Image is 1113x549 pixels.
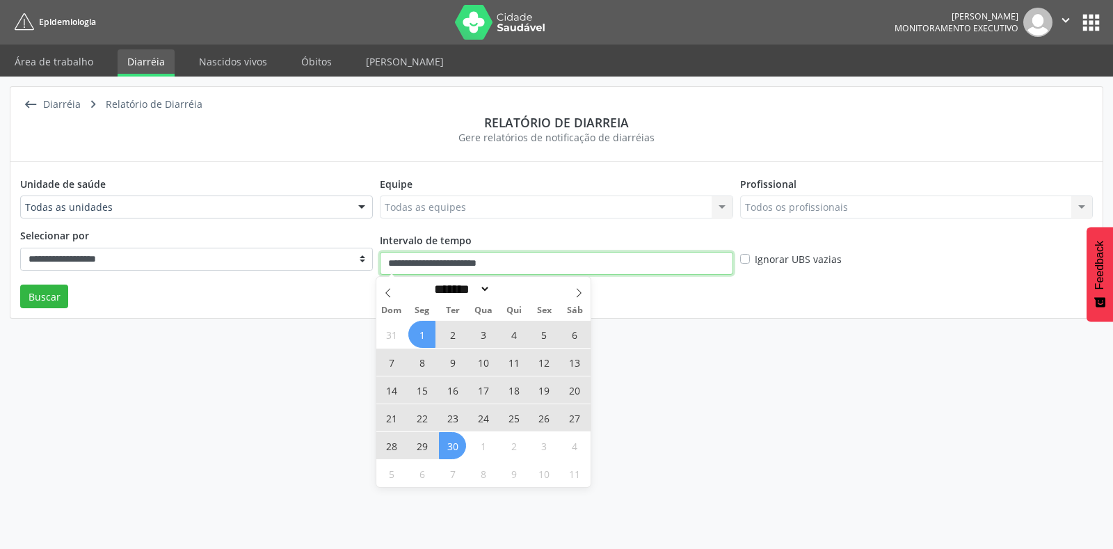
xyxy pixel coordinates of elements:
[531,376,558,404] span: Setembro 19, 2025
[408,460,435,487] span: Outubro 6, 2025
[561,404,588,431] span: Setembro 27, 2025
[470,321,497,348] span: Setembro 3, 2025
[408,321,435,348] span: Setembro 1, 2025
[500,376,527,404] span: Setembro 18, 2025
[118,49,175,77] a: Diarréia
[561,349,588,376] span: Setembro 13, 2025
[561,321,588,348] span: Setembro 6, 2025
[408,376,435,404] span: Setembro 15, 2025
[1052,8,1079,37] button: 
[470,404,497,431] span: Setembro 24, 2025
[439,349,466,376] span: Setembro 9, 2025
[39,16,96,28] span: Epidemiologia
[20,115,1093,130] div: Relatório de diarreia
[408,404,435,431] span: Setembro 22, 2025
[380,228,472,252] label: Intervalo de tempo
[561,460,588,487] span: Outubro 11, 2025
[408,349,435,376] span: Setembro 8, 2025
[439,460,466,487] span: Outubro 7, 2025
[439,404,466,431] span: Setembro 23, 2025
[10,10,96,33] a: Epidemiologia
[20,172,106,196] label: Unidade de saúde
[1079,10,1103,35] button: apps
[20,228,373,247] legend: Selecionar por
[103,95,205,115] div: Relatório de Diarréia
[531,321,558,348] span: Setembro 5, 2025
[378,321,405,348] span: Agosto 31, 2025
[1058,13,1073,28] i: 
[561,432,588,459] span: Outubro 4, 2025
[378,349,405,376] span: Setembro 7, 2025
[895,10,1018,22] div: [PERSON_NAME]
[378,460,405,487] span: Outubro 5, 2025
[1087,227,1113,321] button: Feedback - Mostrar pesquisa
[529,306,560,315] span: Sex
[430,282,491,296] select: Month
[531,432,558,459] span: Outubro 3, 2025
[500,432,527,459] span: Outubro 2, 2025
[378,404,405,431] span: Setembro 21, 2025
[407,306,438,315] span: Seg
[531,460,558,487] span: Outubro 10, 2025
[740,172,796,196] label: Profissional
[378,432,405,459] span: Setembro 28, 2025
[560,306,591,315] span: Sáb
[499,306,529,315] span: Qui
[468,306,499,315] span: Qua
[439,321,466,348] span: Setembro 2, 2025
[20,95,83,115] a:  Diarréia
[470,349,497,376] span: Setembro 10, 2025
[531,349,558,376] span: Setembro 12, 2025
[20,285,68,308] button: Buscar
[83,95,205,115] a:  Relatório de Diarréia
[189,49,277,74] a: Nascidos vivos
[470,376,497,404] span: Setembro 17, 2025
[470,432,497,459] span: Outubro 1, 2025
[1094,241,1106,289] span: Feedback
[5,49,103,74] a: Área de trabalho
[25,200,344,214] span: Todas as unidades
[439,432,466,459] span: Setembro 30, 2025
[500,321,527,348] span: Setembro 4, 2025
[500,404,527,431] span: Setembro 25, 2025
[376,306,407,315] span: Dom
[40,95,83,115] div: Diarréia
[895,22,1018,34] span: Monitoramento Executivo
[531,404,558,431] span: Setembro 26, 2025
[439,376,466,404] span: Setembro 16, 2025
[83,95,103,115] i: 
[291,49,342,74] a: Óbitos
[378,376,405,404] span: Setembro 14, 2025
[755,252,842,266] label: Ignorar UBS vazias
[438,306,468,315] span: Ter
[20,130,1093,145] div: Gere relatórios de notificação de diarréias
[490,282,536,296] input: Year
[500,460,527,487] span: Outubro 9, 2025
[500,349,527,376] span: Setembro 11, 2025
[408,432,435,459] span: Setembro 29, 2025
[470,460,497,487] span: Outubro 8, 2025
[380,172,413,196] label: Equipe
[1023,8,1052,37] img: img
[561,376,588,404] span: Setembro 20, 2025
[356,49,454,74] a: [PERSON_NAME]
[20,95,40,115] i: 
